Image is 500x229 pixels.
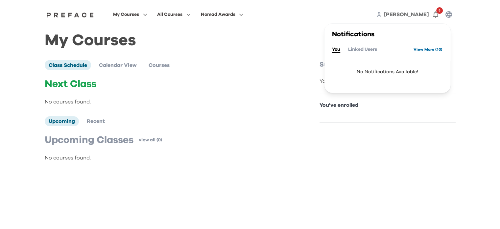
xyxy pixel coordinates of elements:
span: All Courses [157,11,182,18]
button: You [332,46,340,53]
span: Class Schedule [49,63,87,68]
h1: My Courses [45,37,456,44]
span: Courses [149,63,170,68]
a: view all (0) [139,137,162,143]
button: My Courses [111,10,149,19]
p: You've enrolled [320,101,456,109]
button: 9 [429,8,442,21]
span: Calendar View [99,63,137,68]
a: [PERSON_NAME] [384,11,429,18]
span: Notifications [332,31,374,38]
span: Recent [87,119,105,124]
p: Next Class [45,78,292,90]
p: Upcoming Classes [45,134,133,146]
button: Linked Users [348,46,377,53]
a: View More (10) [414,44,442,55]
p: No courses found. [45,154,292,162]
span: Nomad Awards [201,11,235,18]
span: No Notifications Available! [332,61,442,82]
span: Upcoming [49,119,75,124]
span: 9 [436,7,443,14]
button: Nomad Awards [199,10,245,19]
img: Preface Logo [45,12,96,17]
p: No courses found. [45,98,292,106]
span: My Courses [113,11,139,18]
span: [PERSON_NAME] [384,12,429,17]
button: All Courses [155,10,193,19]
